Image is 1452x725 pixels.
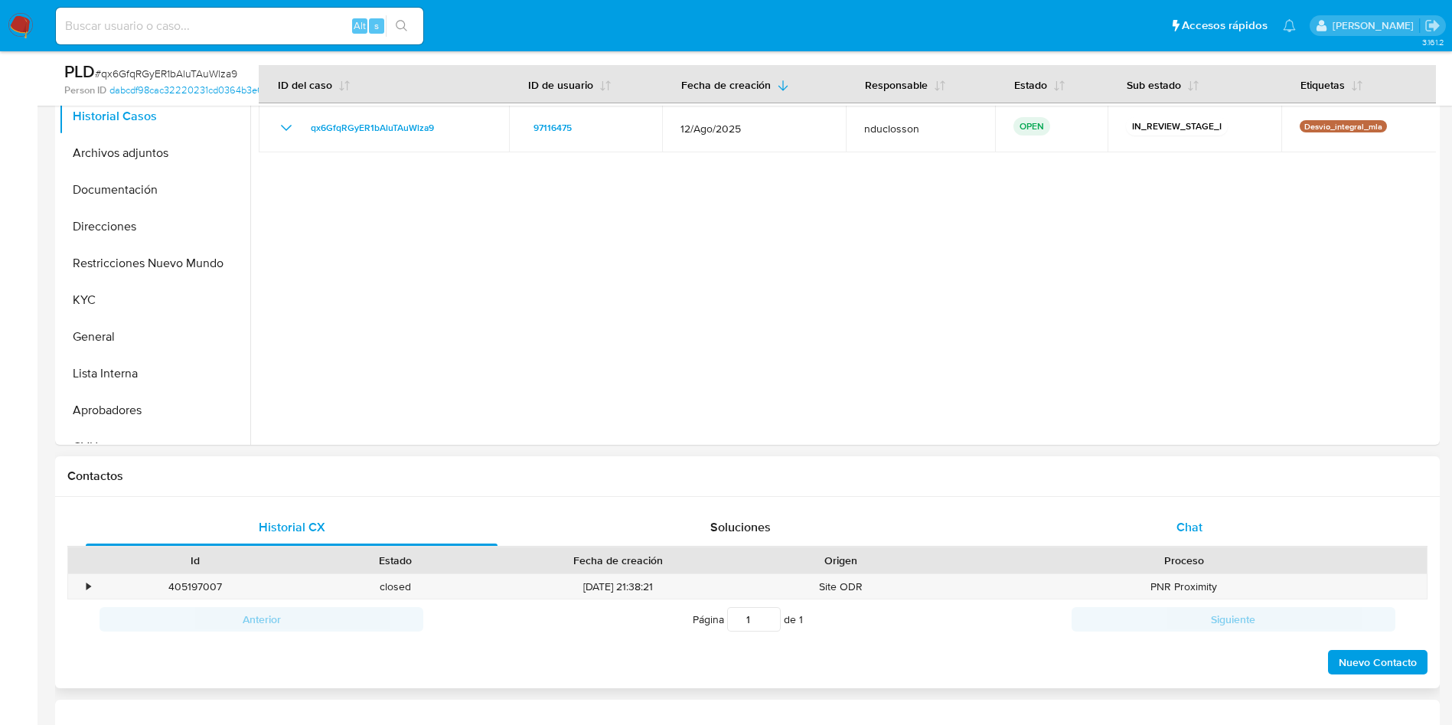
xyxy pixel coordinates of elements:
[496,574,741,599] div: [DATE] 21:38:21
[1176,518,1202,536] span: Chat
[1339,652,1417,673] span: Nuevo Contacto
[95,574,295,599] div: 405197007
[67,469,1428,484] h1: Contactos
[1328,650,1428,674] button: Nuevo Contacto
[59,429,250,465] button: CVU
[306,553,485,568] div: Estado
[59,171,250,208] button: Documentación
[86,580,90,594] div: •
[1072,607,1395,632] button: Siguiente
[59,245,250,282] button: Restricciones Nuevo Mundo
[95,66,237,81] span: # qx6GfqRGyER1bAluTAuWlza9
[710,518,771,536] span: Soluciones
[354,18,366,33] span: Alt
[59,392,250,429] button: Aprobadores
[1182,18,1268,34] span: Accesos rápidos
[1424,18,1441,34] a: Salir
[941,574,1427,599] div: PNR Proximity
[64,59,95,83] b: PLD
[1333,18,1419,33] p: nicolas.duclosson@mercadolibre.com
[952,553,1416,568] div: Proceso
[386,15,417,37] button: search-icon
[507,553,730,568] div: Fecha de creación
[1283,19,1296,32] a: Notificaciones
[1422,36,1444,48] span: 3.161.2
[295,574,496,599] div: closed
[59,318,250,355] button: General
[59,208,250,245] button: Direcciones
[59,98,250,135] button: Historial Casos
[106,553,285,568] div: Id
[693,607,803,632] span: Página de
[56,16,423,36] input: Buscar usuario o caso...
[59,355,250,392] button: Lista Interna
[64,83,106,97] b: Person ID
[59,282,250,318] button: KYC
[741,574,941,599] div: Site ODR
[752,553,931,568] div: Origen
[259,518,325,536] span: Historial CX
[374,18,379,33] span: s
[59,135,250,171] button: Archivos adjuntos
[799,612,803,627] span: 1
[100,607,423,632] button: Anterior
[109,83,286,97] a: dabcdf98cac32220231cd0364b3e6fec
